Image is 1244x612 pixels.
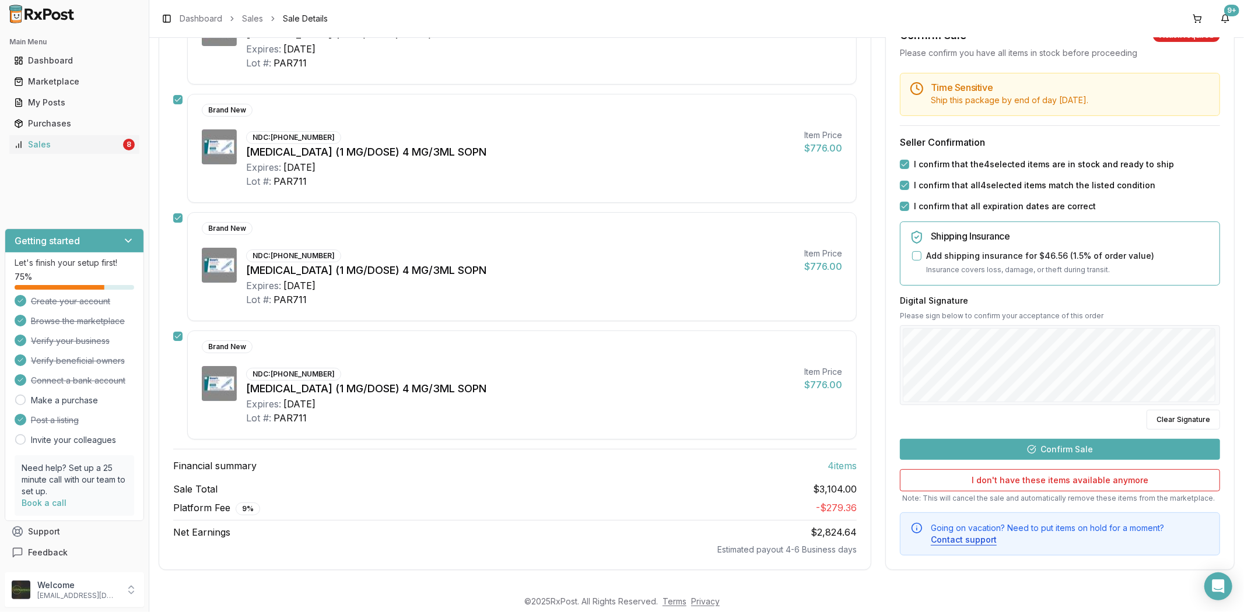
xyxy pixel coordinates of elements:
[9,134,139,155] a: Sales8
[274,411,307,425] div: PAR711
[283,13,328,24] span: Sale Details
[283,279,316,293] div: [DATE]
[931,83,1210,92] h5: Time Sensitive
[816,502,857,513] span: - $279.36
[37,591,118,600] p: [EMAIL_ADDRESS][DOMAIN_NAME]
[246,249,341,262] div: NDC: [PHONE_NUMBER]
[173,482,218,496] span: Sale Total
[246,131,341,144] div: NDC: [PHONE_NUMBER]
[31,335,110,347] span: Verify your business
[246,368,341,381] div: NDC: [PHONE_NUMBER]
[202,129,237,164] img: Ozempic (1 MG/DOSE) 4 MG/3ML SOPN
[202,248,237,283] img: Ozempic (1 MG/DOSE) 4 MG/3ML SOPN
[31,414,79,426] span: Post a listing
[828,459,857,473] span: 4 item s
[14,76,135,87] div: Marketplace
[15,271,32,283] span: 75 %
[914,201,1096,212] label: I confirm that all expiration dates are correct
[283,42,316,56] div: [DATE]
[123,139,135,150] div: 8
[9,92,139,113] a: My Posts
[246,144,795,160] div: [MEDICAL_DATA] (1 MG/DOSE) 4 MG/3ML SOPN
[9,113,139,134] a: Purchases
[804,129,842,141] div: Item Price
[931,522,1210,546] div: Going on vacation? Need to put items on hold for a moment?
[5,5,79,23] img: RxPost Logo
[242,13,263,24] a: Sales
[804,248,842,259] div: Item Price
[5,114,144,133] button: Purchases
[914,159,1174,170] label: I confirm that the 4 selected items are in stock and ready to ship
[813,482,857,496] span: $3,104.00
[31,355,125,367] span: Verify beneficial owners
[900,47,1220,59] div: Please confirm you have all items in stock before proceeding
[804,259,842,273] div: $776.00
[5,542,144,563] button: Feedback
[246,381,795,397] div: [MEDICAL_DATA] (1 MG/DOSE) 4 MG/3ML SOPN
[1224,5,1239,16] div: 9+
[246,293,271,307] div: Lot #:
[283,160,316,174] div: [DATE]
[246,42,281,56] div: Expires:
[900,311,1220,320] p: Please sign below to confirm your acceptance of this order
[804,366,842,378] div: Item Price
[37,579,118,591] p: Welcome
[246,56,271,70] div: Lot #:
[900,494,1220,503] p: Note: This will cancel the sale and automatically remove these items from the marketplace.
[691,596,720,606] a: Privacy
[173,459,257,473] span: Financial summary
[926,264,1210,276] p: Insurance covers loss, damage, or theft during transit.
[900,439,1220,460] button: Confirm Sale
[14,118,135,129] div: Purchases
[5,72,144,91] button: Marketplace
[12,581,30,599] img: User avatar
[931,95,1088,105] span: Ship this package by end of day [DATE] .
[900,135,1220,149] h3: Seller Confirmation
[202,340,253,353] div: Brand New
[28,547,68,558] span: Feedback
[5,521,144,542] button: Support
[31,296,110,307] span: Create your account
[15,257,134,269] p: Let's finish your setup first!
[173,525,230,539] span: Net Earnings
[246,262,795,279] div: [MEDICAL_DATA] (1 MG/DOSE) 4 MG/3ML SOPN
[926,250,1154,262] label: Add shipping insurance for $46.56 ( 1.5 % of order value)
[173,544,857,555] div: Estimated payout 4-6 Business days
[246,411,271,425] div: Lot #:
[811,526,857,538] span: $2,824.64
[14,139,121,150] div: Sales
[5,135,144,154] button: Sales8
[804,141,842,155] div: $776.00
[202,366,237,401] img: Ozempic (1 MG/DOSE) 4 MG/3ML SOPN
[900,469,1220,491] button: I don't have these items available anymore
[1216,9,1235,28] button: 9+
[274,293,307,307] div: PAR711
[5,51,144,70] button: Dashboard
[22,462,127,497] p: Need help? Set up a 25 minute call with our team to set up.
[202,104,253,117] div: Brand New
[900,294,1220,306] h3: Digital Signature
[31,395,98,406] a: Make a purchase
[9,37,139,47] h2: Main Menu
[180,13,328,24] nav: breadcrumb
[246,160,281,174] div: Expires:
[274,56,307,70] div: PAR711
[173,501,260,515] span: Platform Fee
[236,502,260,515] div: 9 %
[14,55,135,66] div: Dashboard
[283,397,316,411] div: [DATE]
[15,234,80,248] h3: Getting started
[22,498,66,508] a: Book a call
[246,397,281,411] div: Expires:
[246,174,271,188] div: Lot #:
[31,434,116,446] a: Invite your colleagues
[14,97,135,108] div: My Posts
[9,50,139,71] a: Dashboard
[246,279,281,293] div: Expires:
[274,174,307,188] div: PAR711
[9,71,139,92] a: Marketplace
[1204,572,1232,600] div: Open Intercom Messenger
[804,378,842,392] div: $776.00
[931,534,997,546] button: Contact support
[31,375,125,386] span: Connect a bank account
